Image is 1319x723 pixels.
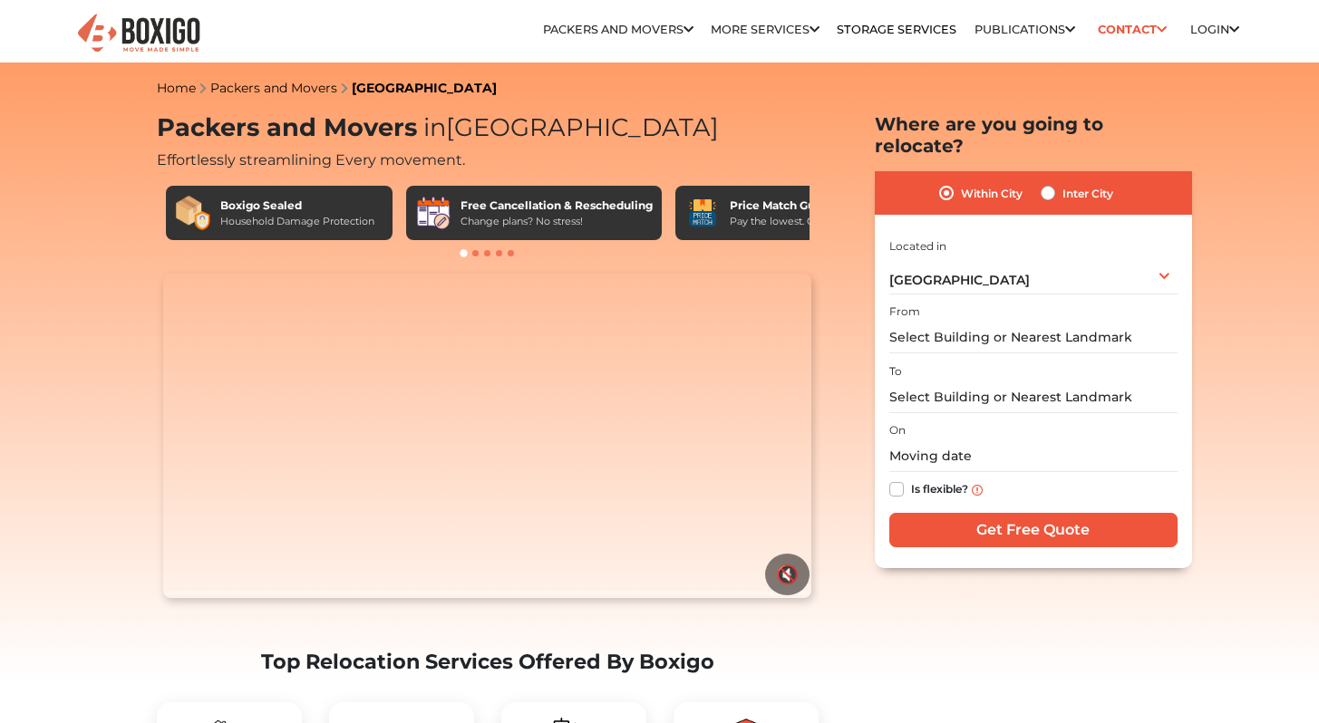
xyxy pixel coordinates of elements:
a: Publications [975,23,1075,36]
a: Login [1190,23,1239,36]
h2: Top Relocation Services Offered By Boxigo [157,650,819,674]
label: To [889,363,902,380]
label: On [889,422,906,439]
a: Packers and Movers [543,23,693,36]
label: From [889,304,920,320]
input: Get Free Quote [889,513,1178,547]
div: Change plans? No stress! [461,214,653,229]
label: Inter City [1062,182,1113,204]
img: Price Match Guarantee [684,195,721,231]
div: Boxigo Sealed [220,198,374,214]
a: Storage Services [837,23,956,36]
span: in [423,112,446,142]
label: Within City [961,182,1023,204]
div: Free Cancellation & Rescheduling [461,198,653,214]
img: Boxigo Sealed [175,195,211,231]
label: Located in [889,238,946,255]
a: Contact [1092,15,1173,43]
a: [GEOGRAPHIC_DATA] [352,80,497,96]
a: Home [157,80,196,96]
img: Free Cancellation & Rescheduling [415,195,451,231]
img: Boxigo [75,12,202,56]
span: Effortlessly streamlining Every movement. [157,151,465,169]
h2: Where are you going to relocate? [875,113,1192,157]
div: Household Damage Protection [220,214,374,229]
span: [GEOGRAPHIC_DATA] [889,272,1030,288]
button: 🔇 [765,554,810,595]
input: Select Building or Nearest Landmark [889,381,1178,413]
div: Pay the lowest. Guaranteed! [730,214,868,229]
a: Packers and Movers [210,80,337,96]
div: Price Match Guarantee [730,198,868,214]
img: info [972,485,983,496]
video: Your browser does not support the video tag. [163,274,811,598]
input: Moving date [889,440,1178,472]
a: More services [711,23,820,36]
span: [GEOGRAPHIC_DATA] [417,112,719,142]
h1: Packers and Movers [157,113,819,143]
label: Is flexible? [911,478,968,497]
input: Select Building or Nearest Landmark [889,322,1178,353]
